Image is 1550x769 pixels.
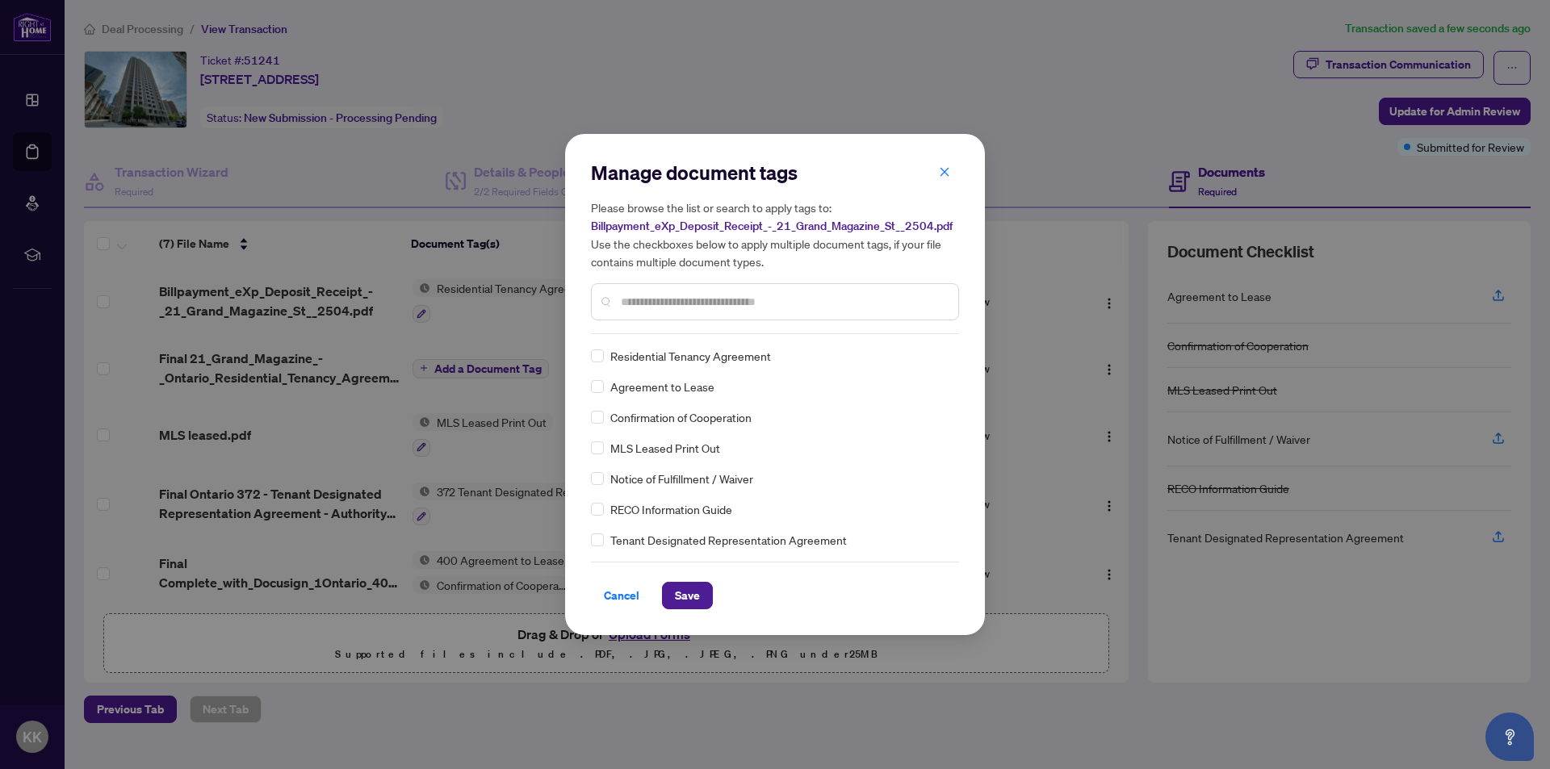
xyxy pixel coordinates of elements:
[591,199,959,270] h5: Please browse the list or search to apply tags to: Use the checkboxes below to apply multiple doc...
[1485,713,1534,761] button: Open asap
[610,378,714,395] span: Agreement to Lease
[591,582,652,609] button: Cancel
[610,408,752,426] span: Confirmation of Cooperation
[591,219,953,233] span: Billpayment_eXp_Deposit_Receipt_-_21_Grand_Magazine_St__2504.pdf
[675,583,700,608] span: Save
[604,583,639,608] span: Cancel
[610,531,847,549] span: Tenant Designated Representation Agreement
[610,500,732,518] span: RECO Information Guide
[610,439,720,457] span: MLS Leased Print Out
[939,166,950,178] span: close
[662,582,713,609] button: Save
[610,470,753,487] span: Notice of Fulfillment / Waiver
[610,347,771,365] span: Residential Tenancy Agreement
[591,160,959,186] h2: Manage document tags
